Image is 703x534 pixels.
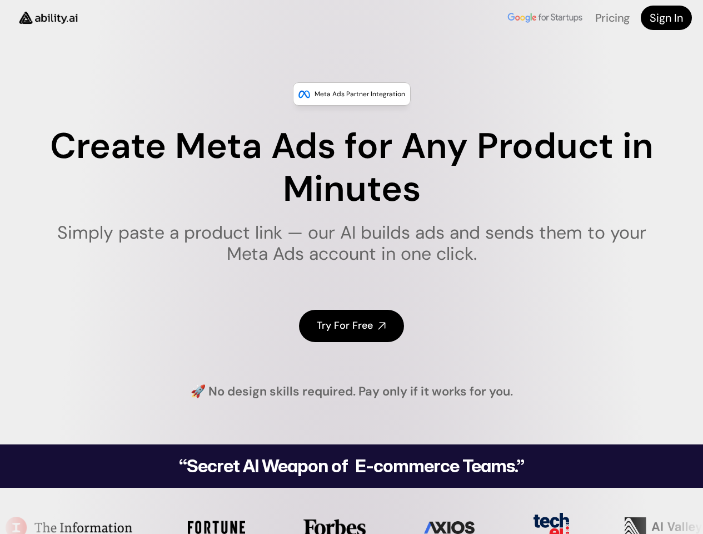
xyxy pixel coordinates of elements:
h4: Try For Free [317,319,373,333]
h1: Create Meta Ads for Any Product in Minutes [35,125,668,211]
a: Sign In [641,6,692,30]
a: Pricing [595,11,630,25]
h2: “Secret AI Weapon of E-commerce Teams.” [151,457,553,475]
h4: 🚀 No design skills required. Pay only if it works for you. [191,383,513,400]
h1: Simply paste a product link — our AI builds ads and sends them to your Meta Ads account in one cl... [35,222,668,265]
p: Meta Ads Partner Integration [315,88,405,100]
a: Try For Free [299,310,404,342]
h4: Sign In [650,10,683,26]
